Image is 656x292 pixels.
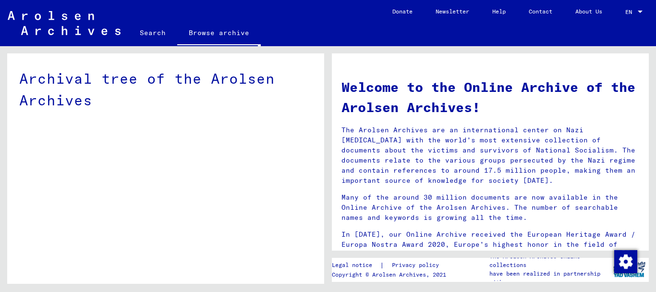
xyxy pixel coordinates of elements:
[625,9,636,15] span: EN
[341,229,639,260] p: In [DATE], our Online Archive received the European Heritage Award / Europa Nostra Award 2020, Eu...
[332,260,450,270] div: |
[384,260,450,270] a: Privacy policy
[614,250,637,273] img: Change consent
[19,68,312,111] div: Archival tree of the Arolsen Archives
[341,125,639,186] p: The Arolsen Archives are an international center on Nazi [MEDICAL_DATA] with the world’s most ext...
[177,21,261,46] a: Browse archive
[332,270,450,279] p: Copyright © Arolsen Archives, 2021
[611,257,647,281] img: yv_logo.png
[332,260,380,270] a: Legal notice
[8,11,121,35] img: Arolsen_neg.svg
[341,192,639,223] p: Many of the around 30 million documents are now available in the Online Archive of the Arolsen Ar...
[128,21,177,44] a: Search
[489,269,609,287] p: have been realized in partnership with
[489,252,609,269] p: The Arolsen Archives online collections
[614,250,637,273] div: Change consent
[341,77,639,117] h1: Welcome to the Online Archive of the Arolsen Archives!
